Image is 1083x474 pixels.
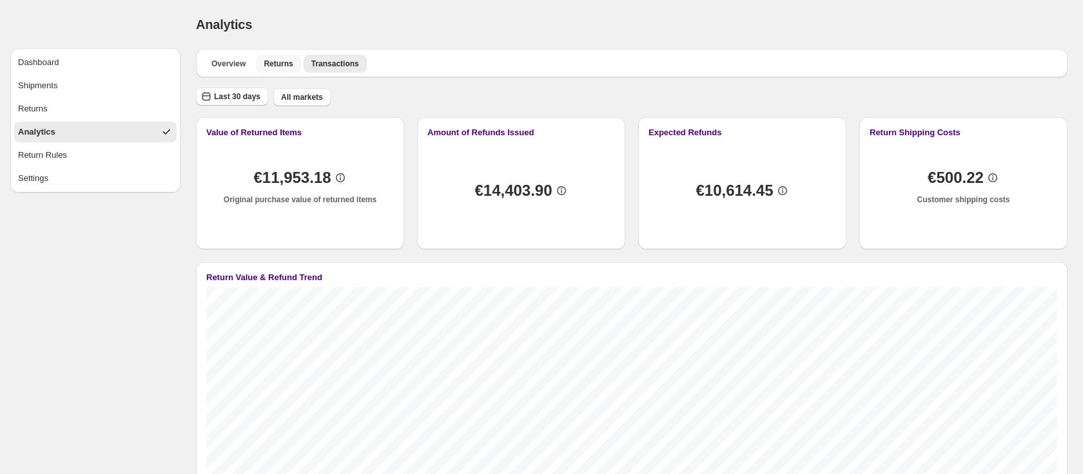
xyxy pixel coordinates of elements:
span: €11,953.18 [253,171,331,184]
span: €14,403.90 [474,184,552,197]
p: Original purchase value of returned items [224,194,376,205]
button: Dashboard [14,52,177,73]
button: Last 30 days [196,88,268,106]
button: Expected Refunds [649,128,836,137]
div: Shipments [18,79,57,92]
span: Transactions [311,59,359,69]
span: €500.22 [928,171,984,184]
span: All markets [281,92,323,102]
button: Value of Returned Items [206,128,394,137]
span: Overview [211,59,246,69]
p: Customer shipping costs [917,194,1010,205]
button: Settings [14,168,177,189]
button: Returns [14,99,177,119]
button: All markets [273,88,331,106]
div: Returns [18,102,48,115]
span: Analytics [196,17,252,32]
button: Shipments [14,75,177,96]
div: Settings [18,172,48,185]
button: Return Value & Refund Trend [206,272,1057,282]
button: Return Shipping Costs [870,128,1057,137]
div: Dashboard [18,56,59,69]
button: Amount of Refunds Issued [427,128,615,137]
div: Analytics [18,126,55,138]
span: €10,614.45 [696,184,773,197]
button: Return Rules [14,145,177,166]
span: Last 30 days [214,91,260,102]
span: Returns [264,59,293,69]
div: Return Rules [18,149,67,162]
button: Analytics [14,122,177,142]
